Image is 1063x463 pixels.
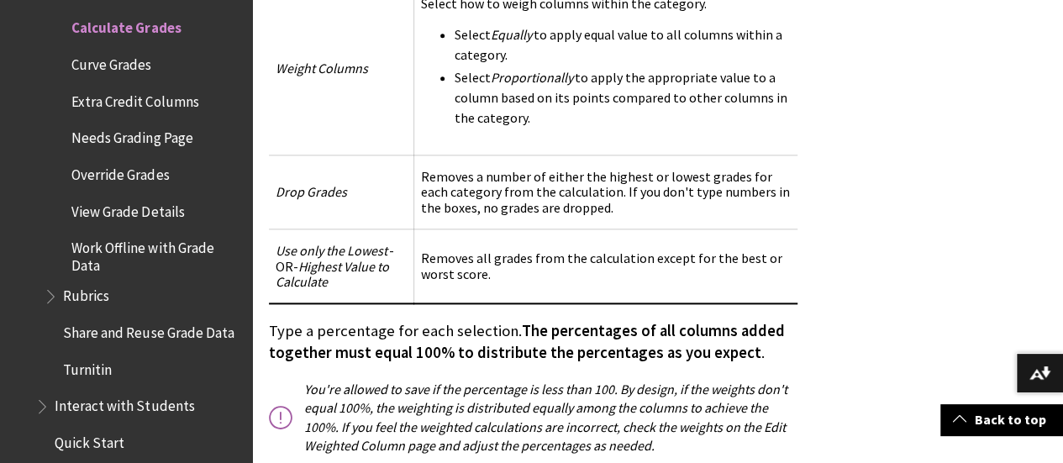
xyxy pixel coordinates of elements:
span: Equally [491,26,532,43]
span: Proportionally [491,69,573,86]
span: Drop Grades [276,183,347,200]
li: Select to apply the appropriate value to a column based on its points compared to other columns i... [455,67,792,128]
span: Weight Columns [276,60,368,76]
span: Highest Value to Calculate [276,258,389,290]
span: Calculate Grades [71,14,181,37]
span: View Grade Details [71,197,184,220]
span: Share and Reuse Grade Data [63,318,234,341]
span: Quick Start [55,429,124,451]
span: Needs Grading Page [71,124,192,147]
span: Work Offline with Grade Data [71,234,240,274]
li: Select to apply equal value to all columns within a category. [455,24,792,65]
span: Turnitin [63,355,112,378]
a: Back to top [940,404,1063,435]
span: Extra Credit Columns [71,87,198,110]
span: Override Grades [71,160,169,183]
span: The percentages of all columns added together must equal 100% to distribute the percentages as yo... [269,321,785,362]
td: -OR- [269,229,413,304]
span: Use only the Lowest [276,242,387,259]
span: Interact with Students [55,392,194,415]
td: Removes all grades from the calculation except for the best or worst score. [413,229,797,304]
p: You're allowed to save if the percentage is less than 100. By design, if the weights don't equal ... [269,380,797,455]
td: Removes a number of either the highest or lowest grades for each category from the calculation. I... [413,155,797,229]
span: Curve Grades [71,50,151,73]
p: Type a percentage for each selection. . [269,320,797,364]
span: Rubrics [63,282,109,305]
